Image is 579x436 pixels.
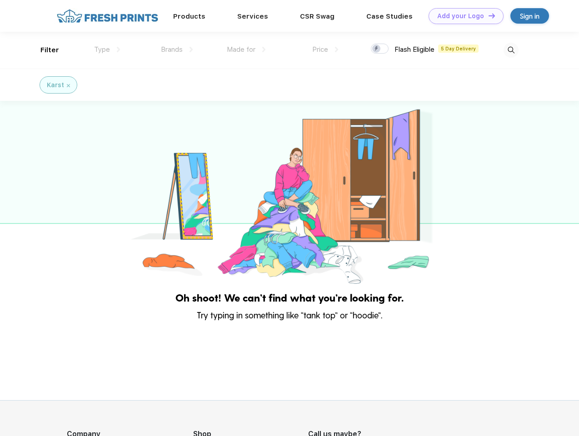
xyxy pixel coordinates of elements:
span: Made for [227,45,255,54]
img: dropdown.png [190,47,193,52]
img: fo%20logo%202.webp [54,8,161,24]
span: Price [312,45,328,54]
img: filter_cancel.svg [67,84,70,87]
div: Filter [40,45,59,55]
img: dropdown.png [262,47,265,52]
img: dropdown.png [117,47,120,52]
div: Sign in [520,11,539,21]
img: dropdown.png [335,47,338,52]
a: Services [237,12,268,20]
a: Sign in [510,8,549,24]
img: DT [489,13,495,18]
img: desktop_search.svg [504,43,519,58]
span: Type [94,45,110,54]
span: Brands [161,45,183,54]
a: Products [173,12,205,20]
div: Karst [47,80,64,90]
div: Add your Logo [437,12,484,20]
span: 5 Day Delivery [438,45,479,53]
span: Flash Eligible [394,45,434,54]
a: CSR Swag [300,12,334,20]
